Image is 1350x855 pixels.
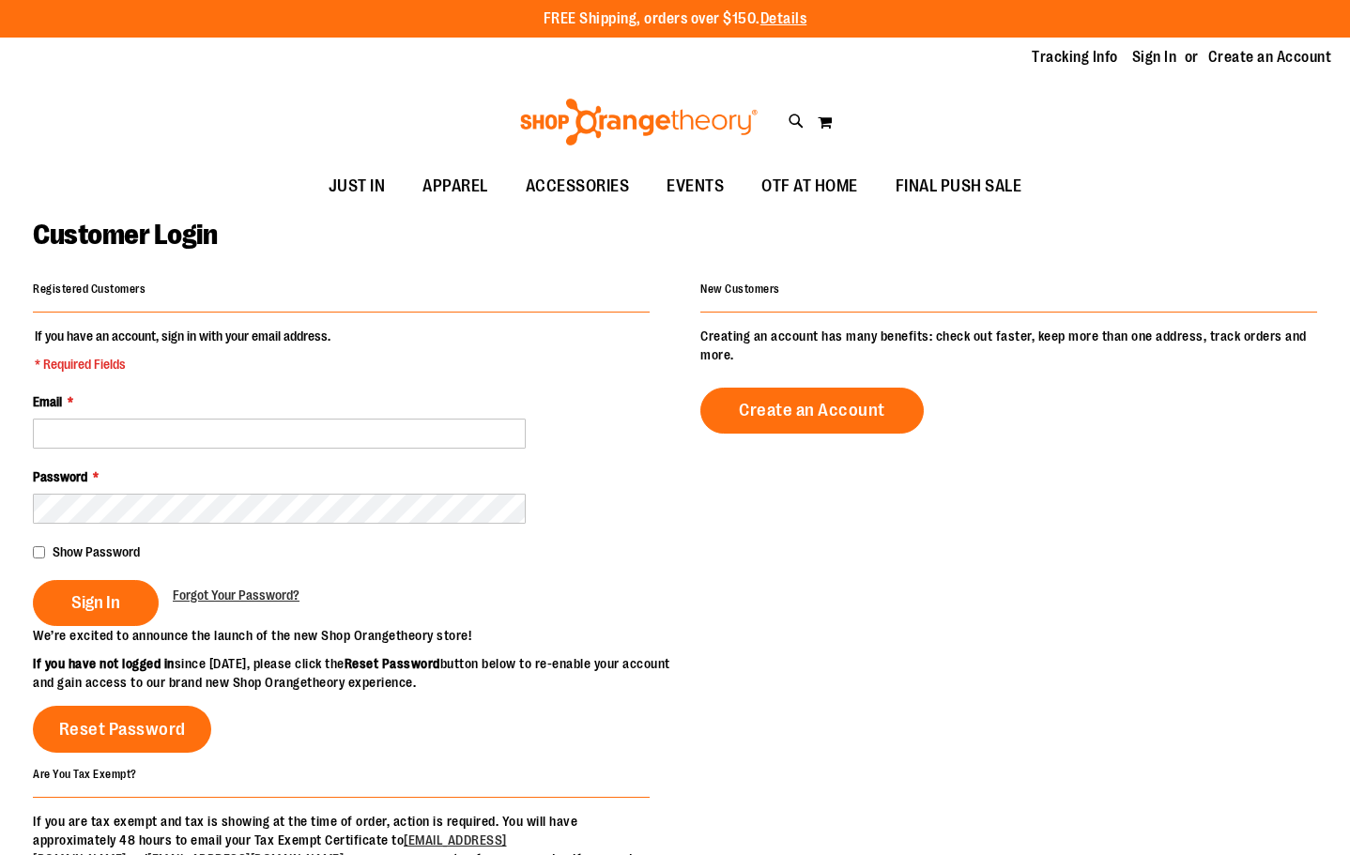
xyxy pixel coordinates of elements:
a: ACCESSORIES [507,165,649,208]
span: Show Password [53,544,140,559]
p: We’re excited to announce the launch of the new Shop Orangetheory store! [33,626,675,645]
a: APPAREL [404,165,507,208]
span: JUST IN [329,165,386,207]
span: Reset Password [59,719,186,740]
span: Sign In [71,592,120,613]
p: FREE Shipping, orders over $150. [544,8,807,30]
strong: Are You Tax Exempt? [33,767,137,780]
strong: New Customers [700,282,780,296]
img: Shop Orangetheory [517,99,760,145]
button: Sign In [33,580,159,626]
p: Creating an account has many benefits: check out faster, keep more than one address, track orders... [700,327,1317,364]
span: Customer Login [33,219,217,251]
span: * Required Fields [35,355,330,374]
a: OTF AT HOME [743,165,877,208]
a: EVENTS [648,165,743,208]
strong: Reset Password [345,656,440,671]
a: Create an Account [700,388,924,434]
a: FINAL PUSH SALE [877,165,1041,208]
a: Sign In [1132,47,1177,68]
a: Reset Password [33,706,211,753]
a: Create an Account [1208,47,1332,68]
span: Email [33,394,62,409]
a: Details [760,10,807,27]
strong: If you have not logged in [33,656,175,671]
a: Forgot Your Password? [173,586,299,604]
span: FINAL PUSH SALE [896,165,1022,207]
span: OTF AT HOME [761,165,858,207]
span: APPAREL [422,165,488,207]
span: ACCESSORIES [526,165,630,207]
p: since [DATE], please click the button below to re-enable your account and gain access to our bran... [33,654,675,692]
span: EVENTS [667,165,724,207]
a: Tracking Info [1032,47,1118,68]
a: JUST IN [310,165,405,208]
span: Password [33,469,87,484]
strong: Registered Customers [33,282,146,296]
span: Forgot Your Password? [173,588,299,603]
legend: If you have an account, sign in with your email address. [33,327,332,374]
span: Create an Account [739,400,885,420]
